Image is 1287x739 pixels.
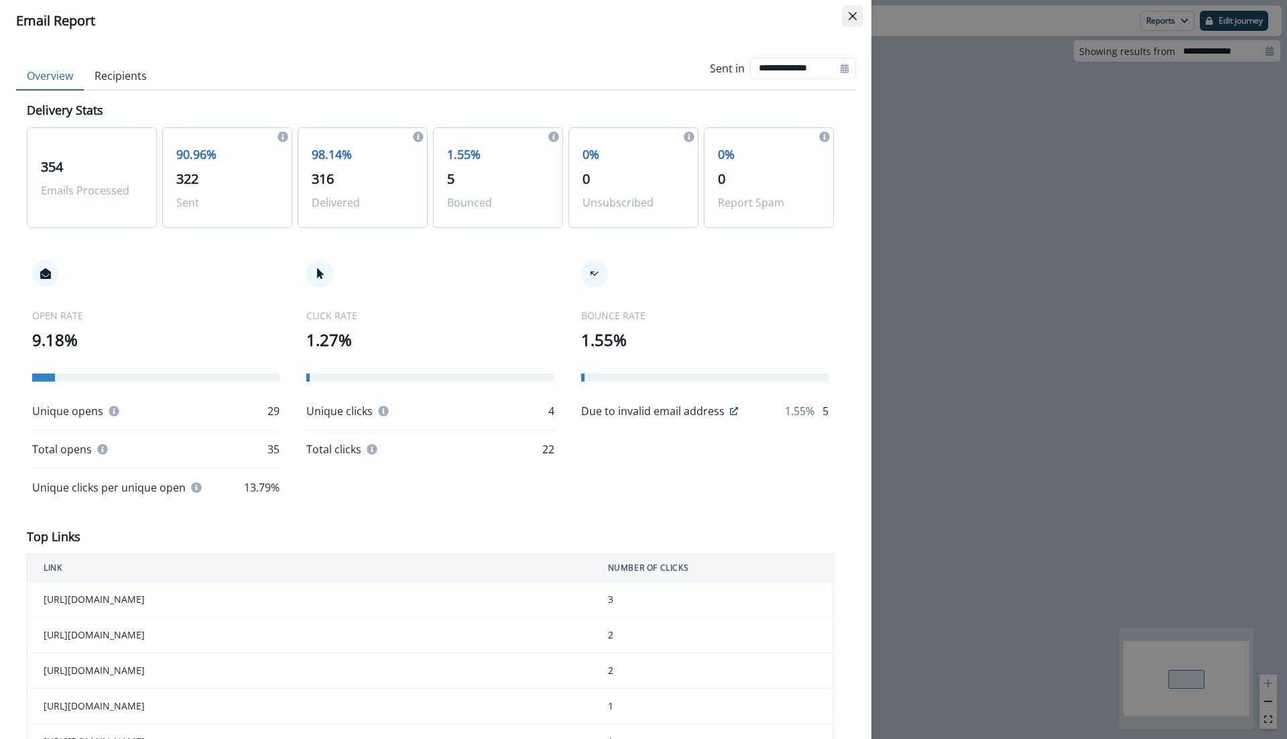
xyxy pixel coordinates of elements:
[583,146,684,164] p: 0%
[32,479,186,496] p: Unique clicks per unique open
[32,441,92,457] p: Total opens
[312,194,414,211] p: Delivered
[27,653,592,689] td: [URL][DOMAIN_NAME]
[306,441,361,457] p: Total clicks
[41,158,63,176] span: 354
[16,11,855,31] div: Email Report
[592,582,834,618] td: 3
[306,308,554,323] p: CLICK RATE
[176,146,278,164] p: 90.96%
[176,170,198,188] span: 322
[306,328,554,352] p: 1.27%
[16,62,84,91] button: Overview
[32,328,280,352] p: 9.18%
[312,170,334,188] span: 316
[583,194,684,211] p: Unsubscribed
[27,618,592,653] td: [URL][DOMAIN_NAME]
[447,170,454,188] span: 5
[176,194,278,211] p: Sent
[581,308,829,323] p: BOUNCE RATE
[542,441,554,457] p: 22
[718,170,725,188] span: 0
[27,582,592,618] td: [URL][DOMAIN_NAME]
[27,528,80,546] p: Top Links
[244,479,280,496] p: 13.79%
[592,618,834,653] td: 2
[312,146,414,164] p: 98.14%
[592,653,834,689] td: 2
[32,403,103,419] p: Unique opens
[581,403,725,419] p: Due to invalid email address
[718,194,820,211] p: Report Spam
[592,555,834,582] th: NUMBER OF CLICKS
[84,62,158,91] button: Recipients
[447,194,549,211] p: Bounced
[306,403,373,419] p: Unique clicks
[548,403,554,419] p: 4
[447,146,549,164] p: 1.55%
[822,403,829,419] p: 5
[27,689,592,724] td: [URL][DOMAIN_NAME]
[267,441,280,457] p: 35
[718,146,820,164] p: 0%
[592,689,834,724] td: 1
[583,170,590,188] span: 0
[27,101,103,119] p: Delivery Stats
[710,60,745,76] p: Sent in
[842,5,863,27] button: Close
[32,308,280,323] p: OPEN RATE
[267,403,280,419] p: 29
[581,328,829,352] p: 1.55%
[41,182,143,198] p: Emails Processed
[27,555,592,582] th: LINK
[785,403,814,419] p: 1.55%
